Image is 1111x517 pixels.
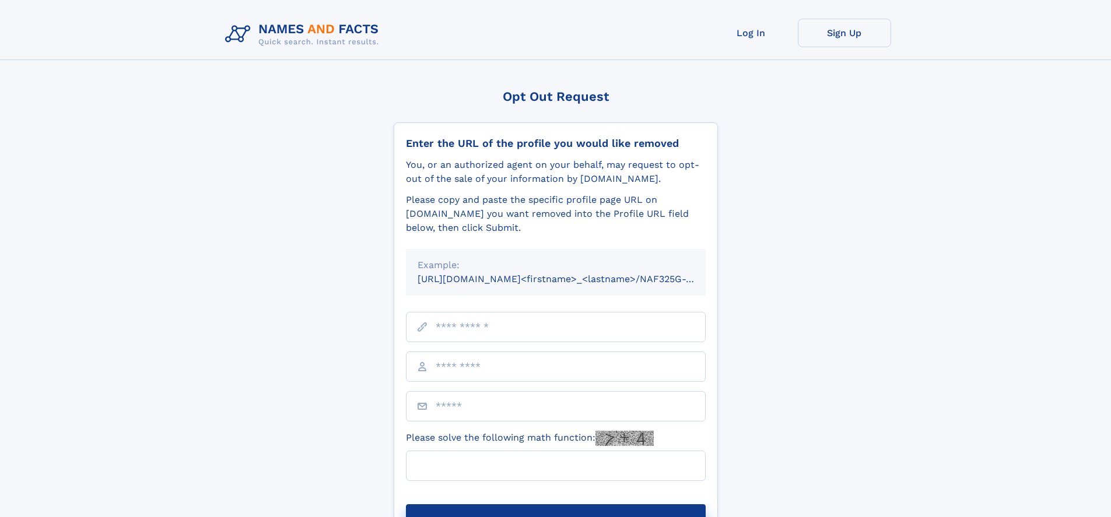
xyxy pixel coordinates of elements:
[394,89,718,104] div: Opt Out Request
[406,158,706,186] div: You, or an authorized agent on your behalf, may request to opt-out of the sale of your informatio...
[418,258,694,272] div: Example:
[220,19,388,50] img: Logo Names and Facts
[406,431,654,446] label: Please solve the following math function:
[418,273,728,284] small: [URL][DOMAIN_NAME]<firstname>_<lastname>/NAF325G-xxxxxxxx
[705,19,798,47] a: Log In
[406,137,706,150] div: Enter the URL of the profile you would like removed
[798,19,891,47] a: Sign Up
[406,193,706,235] div: Please copy and paste the specific profile page URL on [DOMAIN_NAME] you want removed into the Pr...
